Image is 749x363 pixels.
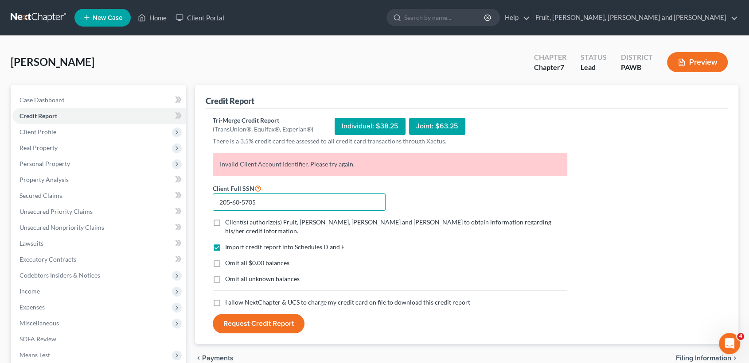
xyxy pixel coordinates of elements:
[195,355,202,362] i: chevron_left
[621,52,653,62] div: District
[225,218,551,235] span: Client(s) authorize(s) Fruit, [PERSON_NAME], [PERSON_NAME] and [PERSON_NAME] to obtain informatio...
[534,52,566,62] div: Chapter
[225,298,470,306] span: I allow NextChapter & UCS to charge my credit card on file to download this credit report
[20,351,50,359] span: Means Test
[560,63,564,71] span: 7
[12,220,186,236] a: Unsecured Nonpriority Claims
[731,355,738,362] i: chevron_right
[409,118,465,135] div: Joint: $63.25
[225,259,289,266] span: Omit all $0.00 balances
[133,10,171,26] a: Home
[171,10,229,26] a: Client Portal
[20,303,45,311] span: Expenses
[581,62,607,73] div: Lead
[20,160,70,167] span: Personal Property
[531,10,738,26] a: Fruit, [PERSON_NAME], [PERSON_NAME] and [PERSON_NAME]
[20,176,69,183] span: Property Analysis
[676,355,738,362] button: Filing Information chevron_right
[12,108,186,124] a: Credit Report
[20,128,56,135] span: Client Profile
[20,239,43,247] span: Lawsuits
[12,188,186,204] a: Secured Claims
[93,15,122,21] span: New Case
[20,319,59,327] span: Miscellaneous
[225,243,345,251] span: Import credit report into Schedules D and F
[213,185,254,192] span: Client Full SSN
[213,314,304,333] button: Request Credit Report
[20,271,100,279] span: Codebtors Insiders & Notices
[676,355,731,362] span: Filing Information
[20,96,65,104] span: Case Dashboard
[534,62,566,73] div: Chapter
[335,118,406,135] div: Individual: $38.25
[225,275,300,282] span: Omit all unknown balances
[20,335,56,343] span: SOFA Review
[12,172,186,188] a: Property Analysis
[12,331,186,347] a: SOFA Review
[20,224,104,231] span: Unsecured Nonpriority Claims
[213,193,386,211] input: XXX-XX-XXXX
[737,333,744,340] span: 4
[581,52,607,62] div: Status
[719,333,740,354] iframe: Intercom live chat
[213,116,313,125] div: Tri-Merge Credit Report
[621,62,653,73] div: PAWB
[20,144,58,151] span: Real Property
[213,125,313,134] div: (TransUnion®, Equifax®, Experian®)
[213,137,567,146] p: There is a 3.5% credit card fee assessed to all credit card transactions through Xactus.
[20,208,93,215] span: Unsecured Priority Claims
[500,10,530,26] a: Help
[12,204,186,220] a: Unsecured Priority Claims
[20,112,57,120] span: Credit Report
[667,52,728,72] button: Preview
[20,255,76,263] span: Executory Contracts
[213,153,567,176] p: Invalid Client Account Identifier. Please try again.
[202,355,234,362] span: Payments
[20,287,40,295] span: Income
[11,55,94,68] span: [PERSON_NAME]
[12,236,186,251] a: Lawsuits
[12,92,186,108] a: Case Dashboard
[206,96,254,106] div: Credit Report
[12,251,186,267] a: Executory Contracts
[195,355,234,362] button: chevron_left Payments
[404,9,485,26] input: Search by name...
[20,192,62,199] span: Secured Claims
